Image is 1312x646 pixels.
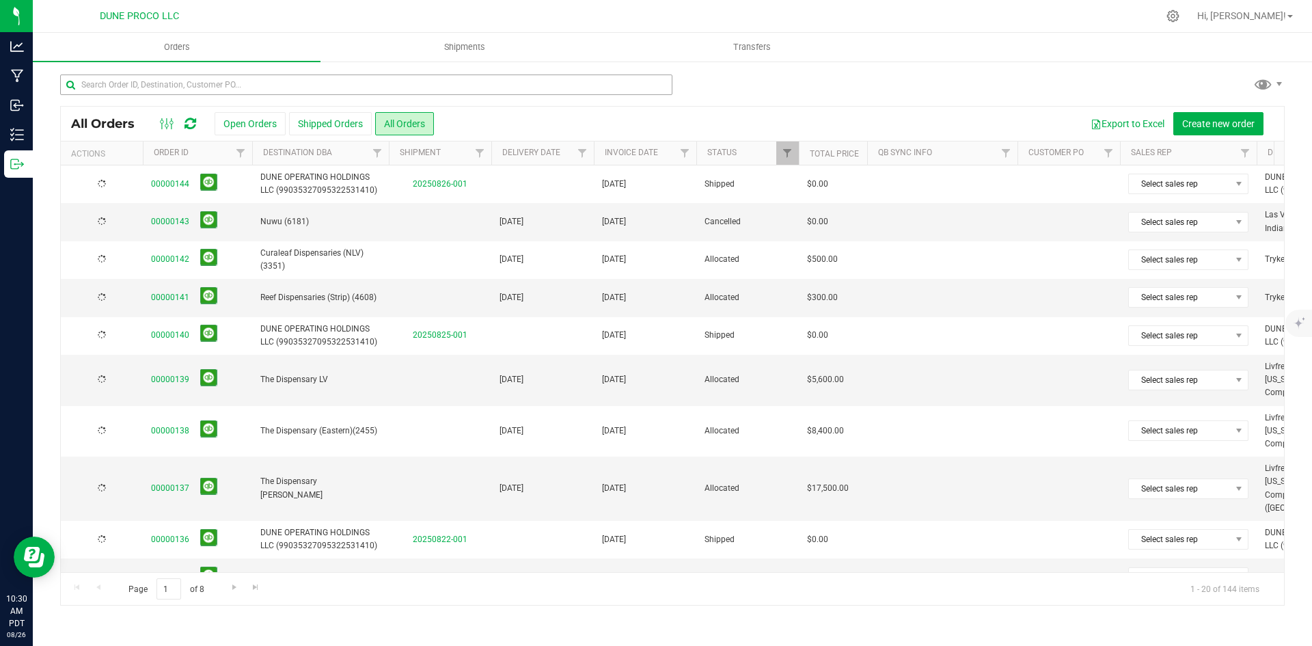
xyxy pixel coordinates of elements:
[1129,213,1231,232] span: Select sales rep
[602,482,626,495] span: [DATE]
[1182,118,1255,129] span: Create new order
[146,41,208,53] span: Orders
[151,482,189,495] a: 00000137
[1129,174,1231,193] span: Select sales rep
[608,33,896,62] a: Transfers
[260,475,381,501] span: The Dispensary [PERSON_NAME]
[1173,112,1263,135] button: Create new order
[6,593,27,630] p: 10:30 AM PDT
[260,373,381,386] span: The Dispensary LV
[151,291,189,304] a: 00000141
[807,253,838,266] span: $500.00
[674,142,696,165] a: Filter
[260,215,381,228] span: Nuwu (6181)
[1097,142,1120,165] a: Filter
[807,291,838,304] span: $300.00
[1082,112,1173,135] button: Export to Excel
[117,578,215,600] span: Page of 8
[602,425,626,438] span: [DATE]
[807,215,828,228] span: $0.00
[400,148,441,157] a: Shipment
[1197,10,1286,21] span: Hi, [PERSON_NAME]!
[215,112,286,135] button: Open Orders
[426,41,504,53] span: Shipments
[705,329,791,342] span: Shipped
[1234,142,1257,165] a: Filter
[320,33,608,62] a: Shipments
[1129,421,1231,440] span: Select sales rep
[602,253,626,266] span: [DATE]
[602,533,626,546] span: [DATE]
[807,178,828,191] span: $0.00
[260,571,381,584] span: Cookies Strip (5206)
[502,148,560,157] a: Delivery Date
[995,142,1017,165] a: Filter
[260,247,381,273] span: Curaleaf Dispensaries (NLV) (3351)
[705,482,791,495] span: Allocated
[500,291,523,304] span: [DATE]
[1129,250,1231,269] span: Select sales rep
[707,148,737,157] a: Status
[14,537,55,578] iframe: Resource center
[705,215,791,228] span: Cancelled
[246,578,266,597] a: Go to the last page
[151,571,189,584] a: 00000135
[413,330,467,340] a: 20250825-001
[1131,148,1172,157] a: Sales Rep
[807,571,828,584] span: $0.25
[705,571,791,584] span: Allocated
[100,10,179,22] span: DUNE PROCO LLC
[413,179,467,189] a: 20250826-001
[878,148,932,157] a: QB Sync Info
[776,142,799,165] a: Filter
[705,178,791,191] span: Shipped
[413,535,467,544] a: 20250822-001
[6,630,27,640] p: 08/26
[1129,530,1231,549] span: Select sales rep
[10,98,24,112] inline-svg: Inbound
[151,373,189,386] a: 00000139
[705,373,791,386] span: Allocated
[10,128,24,142] inline-svg: Inventory
[263,148,332,157] a: Destination DBA
[705,533,791,546] span: Shipped
[1129,479,1231,498] span: Select sales rep
[260,425,381,438] span: The Dispensary (Eastern)(2455)
[602,291,626,304] span: [DATE]
[154,148,189,157] a: Order ID
[151,329,189,342] a: 00000140
[810,149,859,159] a: Total Price
[807,373,844,386] span: $5,600.00
[500,482,523,495] span: [DATE]
[807,425,844,438] span: $8,400.00
[10,40,24,53] inline-svg: Analytics
[289,112,372,135] button: Shipped Orders
[500,373,523,386] span: [DATE]
[10,69,24,83] inline-svg: Manufacturing
[151,215,189,228] a: 00000143
[715,41,789,53] span: Transfers
[807,329,828,342] span: $0.00
[230,142,252,165] a: Filter
[366,142,389,165] a: Filter
[602,373,626,386] span: [DATE]
[602,329,626,342] span: [DATE]
[705,291,791,304] span: Allocated
[151,253,189,266] a: 00000142
[500,253,523,266] span: [DATE]
[807,533,828,546] span: $0.00
[605,148,658,157] a: Invoice Date
[151,425,189,438] a: 00000138
[1028,148,1084,157] a: Customer PO
[500,571,523,584] span: [DATE]
[151,533,189,546] a: 00000136
[224,578,244,597] a: Go to the next page
[260,291,381,304] span: Reef Dispensaries (Strip) (4608)
[71,149,137,159] div: Actions
[60,75,672,95] input: Search Order ID, Destination, Customer PO...
[1129,568,1231,587] span: Select sales rep
[1164,10,1181,23] div: Manage settings
[469,142,491,165] a: Filter
[571,142,594,165] a: Filter
[705,425,791,438] span: Allocated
